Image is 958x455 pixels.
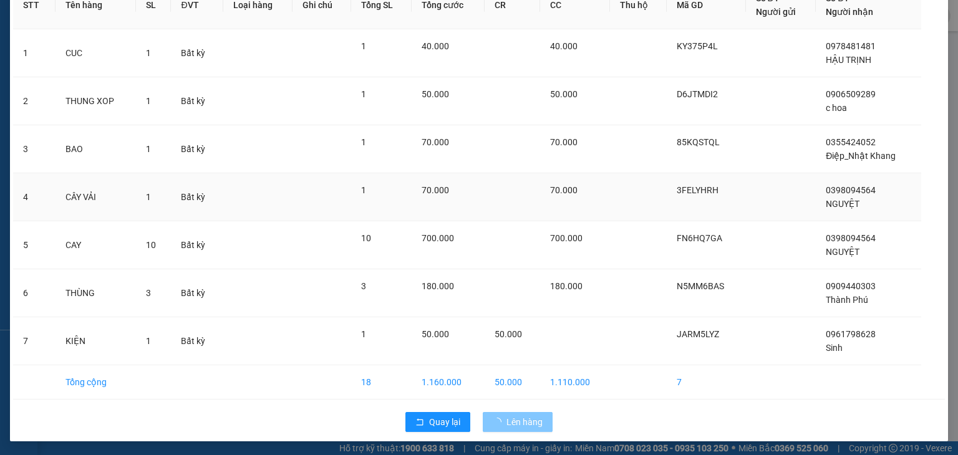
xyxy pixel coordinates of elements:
[56,77,136,125] td: THUNG XOP
[412,365,484,400] td: 1.160.000
[826,55,871,65] span: HẬU TRỊNH
[826,199,859,209] span: NGUYỆT
[826,89,876,99] span: 0906509289
[677,137,720,147] span: 85KQSTQL
[506,415,543,429] span: Lên hàng
[677,233,722,243] span: FN6HQ7GA
[422,233,454,243] span: 700.000
[112,86,154,108] span: KIỆN
[677,41,718,51] span: KY375P4L
[677,281,724,291] span: N5MM6BAS
[826,329,876,339] span: 0961798628
[550,89,578,99] span: 50.000
[550,281,583,291] span: 180.000
[361,89,366,99] span: 1
[826,247,859,257] span: NGUYỆT
[56,365,136,400] td: Tổng cộng
[13,317,56,365] td: 7
[112,34,157,43] span: [DATE] 10:29
[826,343,843,353] span: Sinh
[826,7,873,17] span: Người nhận
[550,185,578,195] span: 70.000
[171,125,223,173] td: Bất kỳ
[6,39,68,58] h2: JARM5LYZ
[550,233,583,243] span: 700.000
[146,336,151,346] span: 1
[146,240,156,250] span: 10
[171,29,223,77] td: Bất kỳ
[415,418,424,428] span: rollback
[361,233,371,243] span: 10
[112,47,135,62] span: Gửi:
[56,269,136,317] td: THÙNG
[361,185,366,195] span: 1
[146,144,151,154] span: 1
[13,29,56,77] td: 1
[112,68,244,83] span: [PERSON_NAME] HCM
[361,137,366,147] span: 1
[422,137,449,147] span: 70.000
[826,233,876,243] span: 0398094564
[826,185,876,195] span: 0398094564
[171,77,223,125] td: Bất kỳ
[56,317,136,365] td: KIỆN
[13,125,56,173] td: 3
[146,96,151,106] span: 1
[483,412,553,432] button: Lên hàng
[826,295,868,305] span: Thành Phú
[171,269,223,317] td: Bất kỳ
[677,329,719,339] span: JARM5LYZ
[485,365,540,400] td: 50.000
[495,329,522,339] span: 50.000
[361,41,366,51] span: 1
[171,317,223,365] td: Bất kỳ
[429,415,460,429] span: Quay lại
[826,151,896,161] span: Điệp_Nhật Khang
[826,41,876,51] span: 0978481481
[146,192,151,202] span: 1
[361,281,366,291] span: 3
[146,288,151,298] span: 3
[422,281,454,291] span: 180.000
[361,329,366,339] span: 1
[422,185,449,195] span: 70.000
[550,137,578,147] span: 70.000
[13,173,56,221] td: 4
[677,89,718,99] span: D6JTMDI2
[56,125,136,173] td: BAO
[13,269,56,317] td: 6
[540,365,611,400] td: 1.110.000
[493,418,506,426] span: loading
[826,103,847,113] span: c hoa
[56,221,136,269] td: CAY
[422,41,449,51] span: 40.000
[171,173,223,221] td: Bất kỳ
[422,329,449,339] span: 50.000
[56,173,136,221] td: CÂY VẢI
[13,77,56,125] td: 2
[405,412,470,432] button: rollbackQuay lại
[13,221,56,269] td: 5
[667,365,746,400] td: 7
[826,281,876,291] span: 0909440303
[171,221,223,269] td: Bất kỳ
[351,365,412,400] td: 18
[550,41,578,51] span: 40.000
[677,185,718,195] span: 3FELYHRH
[56,29,136,77] td: CUC
[422,89,449,99] span: 50.000
[756,7,796,17] span: Người gửi
[826,137,876,147] span: 0355424052
[146,48,151,58] span: 1
[32,9,84,27] b: Cô Hai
